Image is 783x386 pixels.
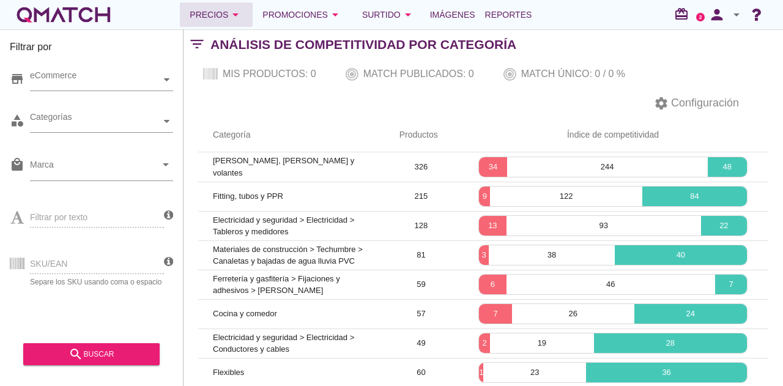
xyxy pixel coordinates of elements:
[213,156,354,177] span: [PERSON_NAME], [PERSON_NAME] y volantes
[479,161,507,173] p: 34
[385,328,458,358] td: 49
[425,2,480,27] a: Imágenes
[430,7,475,22] span: Imágenes
[210,35,516,54] h2: Análisis de competitividad por Categoría
[696,13,705,21] a: 2
[512,308,634,320] p: 26
[642,190,747,202] p: 84
[507,220,701,232] p: 93
[401,7,415,22] i: arrow_drop_down
[15,2,113,27] a: white-qmatch-logo
[490,337,594,349] p: 19
[385,270,458,299] td: 59
[644,92,749,114] button: Configuración
[674,7,694,21] i: redeem
[586,366,747,379] p: 36
[228,7,243,22] i: arrow_drop_down
[158,157,173,172] i: arrow_drop_down
[699,14,702,20] text: 2
[253,2,352,27] button: Promociones
[385,182,458,211] td: 215
[458,118,768,152] th: Índice de competitividad: Not sorted.
[190,7,243,22] div: Precios
[480,2,537,27] a: Reportes
[213,191,283,201] span: Fitting, tubos y PPR
[385,240,458,270] td: 81
[10,157,24,172] i: local_mall
[10,40,173,59] h3: Filtrar por
[180,2,253,27] button: Precios
[479,278,507,291] p: 6
[615,249,747,261] p: 40
[262,7,343,22] div: Promociones
[708,161,747,173] p: 48
[385,299,458,328] td: 57
[213,368,244,377] span: Flexibles
[33,347,150,362] div: buscar
[385,211,458,240] td: 128
[352,2,425,27] button: Surtido
[634,308,747,320] p: 24
[198,118,385,152] th: Categoría: Not sorted.
[479,220,506,232] p: 13
[213,245,363,266] span: Materiales de construcción > Techumbre > Canaletas y bajadas de agua lluvia PVC
[479,366,483,379] p: 1
[213,333,354,354] span: Electricidad y seguridad > Electricidad > Conductores y cables
[23,343,160,365] button: buscar
[213,309,277,318] span: Cocina y comedor
[507,161,708,173] p: 244
[328,7,343,22] i: arrow_drop_down
[479,337,490,349] p: 2
[705,6,729,23] i: person
[184,44,210,45] i: filter_list
[69,347,83,362] i: search
[362,7,415,22] div: Surtido
[213,215,354,237] span: Electricidad y seguridad > Electricidad > Tableros y medidores
[385,118,458,152] th: Productos: Not sorted.
[10,113,24,128] i: category
[213,274,340,295] span: Ferretería y gasfitería > Fijaciones y adhesivos > [PERSON_NAME]
[715,278,747,291] p: 7
[701,220,747,232] p: 22
[490,190,642,202] p: 122
[479,308,512,320] p: 7
[594,337,747,349] p: 28
[654,96,669,111] i: settings
[729,7,744,22] i: arrow_drop_down
[669,95,739,111] span: Configuración
[485,7,532,22] span: Reportes
[10,72,24,86] i: store
[479,249,489,261] p: 3
[489,249,614,261] p: 38
[385,152,458,182] td: 326
[507,278,715,291] p: 46
[483,366,586,379] p: 23
[479,190,490,202] p: 9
